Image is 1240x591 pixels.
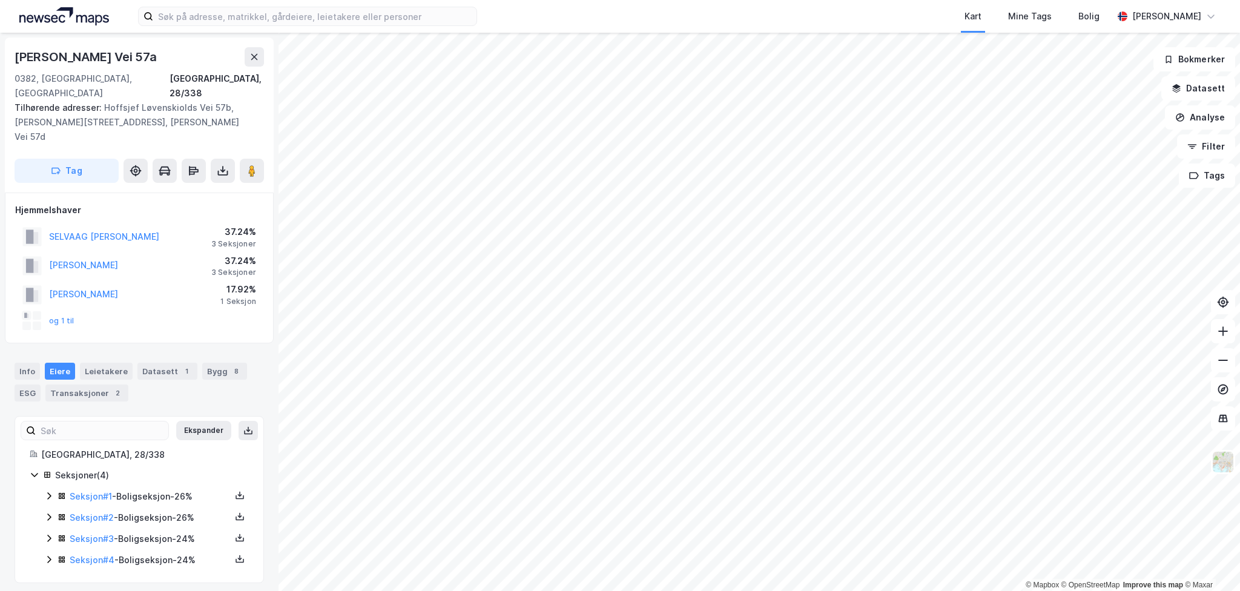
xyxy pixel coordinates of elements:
div: 2 [111,387,124,399]
div: Datasett [137,363,197,380]
div: Mine Tags [1008,9,1052,24]
a: Improve this map [1123,581,1183,589]
iframe: Chat Widget [1179,533,1240,591]
div: - Boligseksjon - 24% [70,553,231,567]
div: Leietakere [80,363,133,380]
a: Mapbox [1026,581,1059,589]
div: 3 Seksjoner [211,268,256,277]
span: Tilhørende adresser: [15,102,104,113]
div: Transaksjoner [45,385,128,401]
div: Kontrollprogram for chat [1179,533,1240,591]
button: Tags [1179,163,1235,188]
input: Søk [36,421,168,440]
div: 1 [180,365,193,377]
div: Hoffsjef Løvenskiolds Vei 57b, [PERSON_NAME][STREET_ADDRESS], [PERSON_NAME] Vei 57d [15,101,254,144]
input: Søk på adresse, matrikkel, gårdeiere, leietakere eller personer [153,7,477,25]
div: 37.24% [211,225,256,239]
div: - Boligseksjon - 26% [70,510,231,525]
div: ESG [15,385,41,401]
div: [PERSON_NAME] [1132,9,1201,24]
div: Info [15,363,40,380]
button: Datasett [1161,76,1235,101]
button: Tag [15,159,119,183]
div: - Boligseksjon - 26% [70,489,231,504]
img: logo.a4113a55bc3d86da70a041830d287a7e.svg [19,7,109,25]
button: Analyse [1165,105,1235,130]
a: OpenStreetMap [1061,581,1120,589]
button: Ekspander [176,421,231,440]
a: Seksjon#2 [70,512,114,523]
div: [GEOGRAPHIC_DATA], 28/338 [170,71,264,101]
div: Seksjoner ( 4 ) [55,468,249,483]
div: Hjemmelshaver [15,203,263,217]
div: 8 [230,365,242,377]
div: [GEOGRAPHIC_DATA], 28/338 [41,447,249,462]
div: - Boligseksjon - 24% [70,532,231,546]
div: Bygg [202,363,247,380]
div: 3 Seksjoner [211,239,256,249]
div: 1 Seksjon [220,297,256,306]
img: Z [1212,451,1235,474]
div: Bolig [1078,9,1100,24]
button: Bokmerker [1153,47,1235,71]
div: 37.24% [211,254,256,268]
button: Filter [1177,134,1235,159]
a: Seksjon#3 [70,533,114,544]
div: 17.92% [220,282,256,297]
div: Kart [965,9,981,24]
div: 0382, [GEOGRAPHIC_DATA], [GEOGRAPHIC_DATA] [15,71,170,101]
div: [PERSON_NAME] Vei 57a [15,47,159,67]
a: Seksjon#4 [70,555,114,565]
a: Seksjon#1 [70,491,112,501]
div: Eiere [45,363,75,380]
